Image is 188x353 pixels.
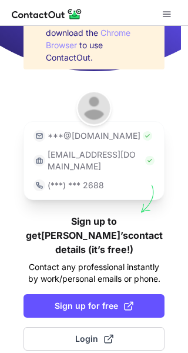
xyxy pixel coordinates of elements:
p: ***@[DOMAIN_NAME] [48,130,140,142]
img: https://contactout.com/extension/app/static/media/login-email-icon.f64bce713bb5cd1896fef81aa7b14a... [33,130,45,142]
button: Login [23,327,164,351]
p: [EMAIL_ADDRESS][DOMAIN_NAME] [48,149,143,172]
img: Check Icon [143,131,152,141]
button: Sign up for free [23,294,164,318]
img: Hannah Deplaedt [76,91,112,126]
img: ContactOut v5.3.10 [12,7,82,21]
span: Sign up for free [55,300,133,312]
img: https://contactout.com/extension/app/static/media/login-phone-icon.bacfcb865e29de816d437549d7f4cb... [33,179,45,191]
span: Login [75,333,113,345]
img: Check Icon [145,156,155,165]
h1: Sign up to get [PERSON_NAME]’s contact details (it’s free!) [23,214,164,257]
img: https://contactout.com/extension/app/static/media/login-work-icon.638a5007170bc45168077fde17b29a1... [33,155,45,166]
p: Contact any professional instantly by work/personal emails or phone. [23,261,164,285]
